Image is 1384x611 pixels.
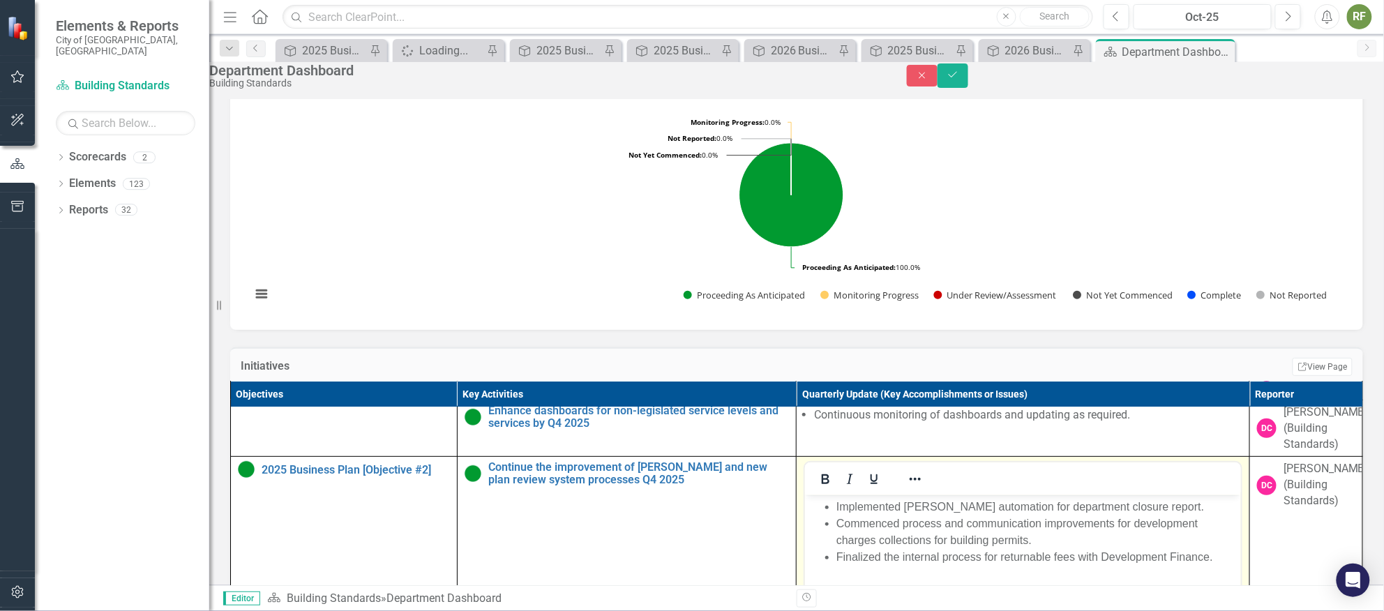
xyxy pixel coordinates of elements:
span: Search [1039,10,1069,22]
div: Building Standards [209,78,879,89]
img: Proceeding as Anticipated [238,461,255,478]
li: Continuous monitoring of dashboards and updating as required. [814,407,1242,423]
a: 2026 Business Plan [Executive Summary] [748,42,835,59]
button: Show Not Reported [1256,289,1326,301]
button: RF [1347,4,1372,29]
path: Proceeding As Anticipated, 16. [739,143,843,247]
a: Building Standards [56,78,195,94]
span: Elements & Reports [56,17,195,34]
a: 2026 Business Plan [Objective #1] [982,42,1069,59]
div: 2025 Business Plan [Objective #1] [536,42,601,59]
tspan: Proceeding As Anticipated: [802,262,896,272]
div: » [267,591,786,607]
tspan: Not Reported: [668,133,716,143]
div: Oct-25 [1138,9,1267,26]
a: View Page [1293,358,1353,376]
a: 2025 Business Plan [Objective #1] [513,42,601,59]
text: 0.0% [629,150,718,160]
div: Chart. Highcharts interactive chart. [244,107,1349,316]
div: 2025 Business Plan [Executive Summary] [654,42,718,59]
div: 2025 Business Plan [Objective #2] [888,42,952,59]
a: 2025 Business Plan [Objective #2] [262,464,450,476]
div: [PERSON_NAME] (Building Standards) [1284,405,1367,453]
div: Loading... [419,42,483,59]
button: Show Complete [1188,289,1242,301]
button: Oct-25 [1134,4,1272,29]
a: 2025 Business Plan [Objective #3] [279,42,366,59]
li: Commenced process and communication improvements for development charges collections for building... [31,20,433,54]
a: Reports [69,202,108,218]
span: Editor [223,591,260,605]
img: Proceeding as Anticipated [465,465,481,482]
text: 0.0% [691,117,781,127]
img: Proceeding as Anticipated [465,409,481,425]
a: Loading... [396,42,483,59]
button: Show Under Review/Assessment [934,289,1058,301]
div: 32 [115,204,137,216]
div: DC [1257,476,1277,495]
button: Italic [838,469,862,489]
h3: Initiatives [241,360,738,372]
button: Reveal or hide additional toolbar items [903,469,927,489]
svg: Interactive chart [244,107,1339,316]
button: View chart menu, Chart [252,284,271,303]
div: Department Dashboard [209,63,879,78]
div: [PERSON_NAME] (Building Standards) [1284,461,1367,509]
div: 2025 Business Plan [Objective #3] [302,42,366,59]
a: 2025 Business Plan [Executive Summary] [631,42,718,59]
text: 0.0% [668,133,732,143]
small: City of [GEOGRAPHIC_DATA], [GEOGRAPHIC_DATA] [56,34,195,57]
button: Show Not Yet Commenced [1074,289,1173,301]
div: 123 [123,178,150,190]
button: Bold [813,469,837,489]
tspan: Monitoring Progress: [691,117,765,127]
a: Building Standards [287,591,381,605]
div: DC [1257,418,1277,438]
div: Department Dashboard [1122,43,1232,61]
a: Continue the improvement of [PERSON_NAME] and new plan review system processes Q4 2025 [488,461,790,485]
input: Search Below... [56,111,195,135]
button: Show Monitoring Progress [820,289,918,301]
img: ClearPoint Strategy [6,15,33,41]
button: Show Proceeding As Anticipated [684,289,805,301]
li: Finalized the internal process for returnable fees with Development Finance. [31,54,433,70]
text: Not Yet Commenced [1087,289,1173,301]
a: Scorecards [69,149,126,165]
div: 2026 Business Plan [Objective #1] [1005,42,1069,59]
div: Department Dashboard [386,591,502,605]
div: 2026 Business Plan [Executive Summary] [771,42,835,59]
div: 2 [133,151,156,163]
button: Underline [862,469,886,489]
tspan: Not Yet Commenced: [629,150,702,160]
a: Elements [69,176,116,192]
a: 2025 Business Plan [Objective #2] [865,42,952,59]
a: Enhance dashboards for non-legislated service levels and services by Q4 2025 [488,405,790,429]
div: Open Intercom Messenger [1337,564,1370,597]
button: Search [1020,7,1090,27]
li: Implemented [PERSON_NAME] automation for department closure report. [31,3,433,20]
input: Search ClearPoint... [283,5,1093,29]
text: 100.0% [802,262,920,272]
